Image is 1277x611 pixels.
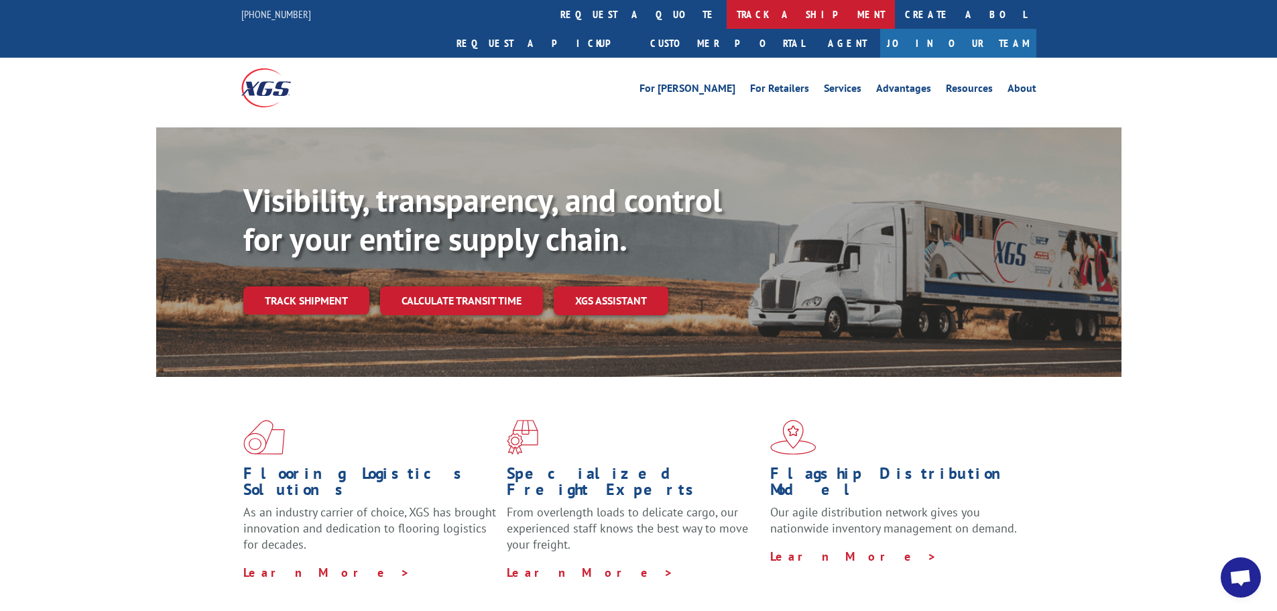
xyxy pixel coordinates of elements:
a: XGS ASSISTANT [554,286,668,315]
a: Resources [946,83,993,98]
img: xgs-icon-flagship-distribution-model-red [770,420,816,455]
a: Calculate transit time [380,286,543,315]
h1: Specialized Freight Experts [507,465,760,504]
a: Join Our Team [880,29,1036,58]
a: Learn More > [243,565,410,580]
img: xgs-icon-total-supply-chain-intelligence-red [243,420,285,455]
a: Advantages [876,83,931,98]
p: From overlength loads to delicate cargo, our experienced staff knows the best way to move your fr... [507,504,760,564]
a: Request a pickup [446,29,640,58]
a: About [1008,83,1036,98]
a: For Retailers [750,83,809,98]
a: Learn More > [507,565,674,580]
a: Customer Portal [640,29,814,58]
b: Visibility, transparency, and control for your entire supply chain. [243,179,722,260]
a: [PHONE_NUMBER] [241,7,311,21]
a: Track shipment [243,286,369,315]
span: As an industry carrier of choice, XGS has brought innovation and dedication to flooring logistics... [243,504,496,552]
h1: Flagship Distribution Model [770,465,1024,504]
a: Services [824,83,861,98]
a: Agent [814,29,880,58]
img: xgs-icon-focused-on-flooring-red [507,420,538,455]
a: Learn More > [770,549,937,564]
a: For [PERSON_NAME] [640,83,735,98]
span: Our agile distribution network gives you nationwide inventory management on demand. [770,504,1017,536]
h1: Flooring Logistics Solutions [243,465,497,504]
div: Open chat [1221,557,1261,598]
